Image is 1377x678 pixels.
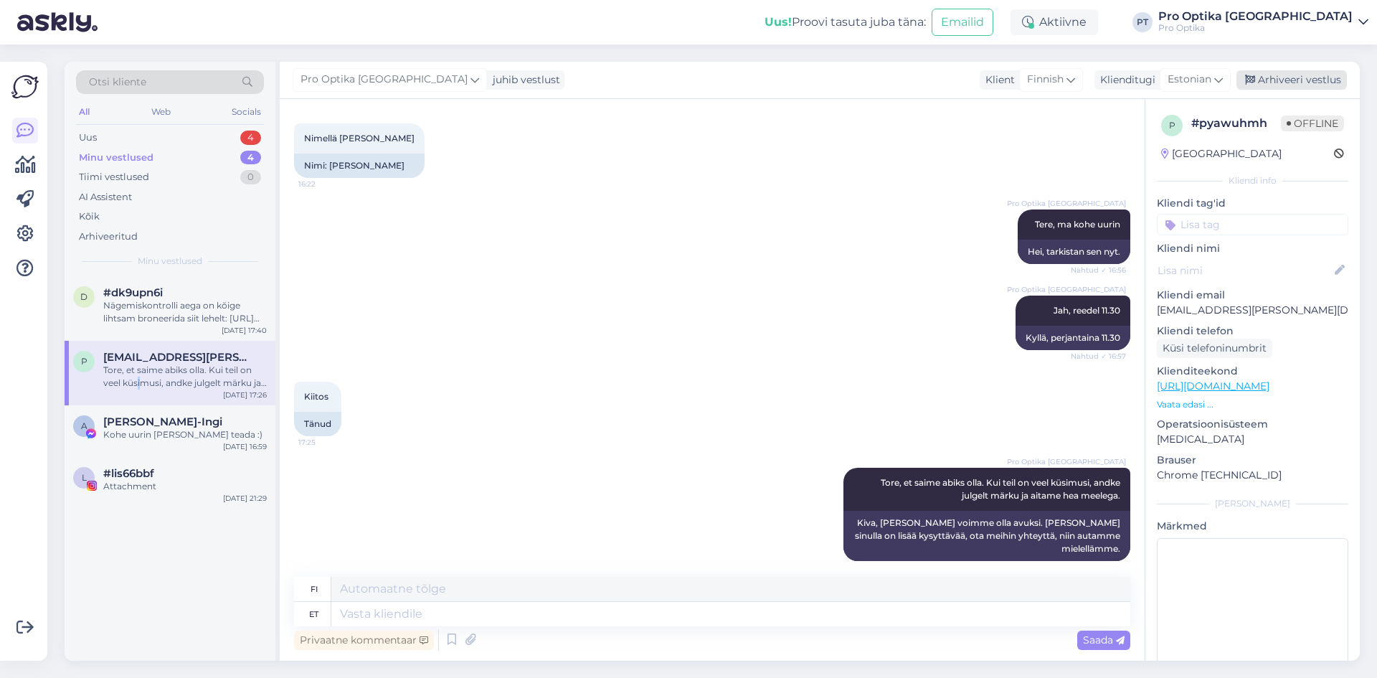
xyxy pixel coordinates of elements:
div: Kiva, [PERSON_NAME] voimme olla avuksi. [PERSON_NAME] sinulla on lisää kysyttävää, ota meihin yht... [843,511,1130,561]
div: Nägemiskontrolli aega on kõige lihtsam broneerida siit lehelt: [URL][DOMAIN_NAME] [103,299,267,325]
div: Privaatne kommentaar [294,631,434,650]
span: l [82,472,87,483]
div: Attachment [103,480,267,493]
span: Tere, ma kohe uurin [1035,219,1120,230]
div: Tiimi vestlused [79,170,149,184]
span: p [81,356,87,367]
span: Offline [1281,116,1344,131]
div: 4 [240,151,261,165]
span: Tore, et saime abiks olla. Kui teil on veel küsimusi, andke julgelt märku ja aitame hea meelega. [881,477,1122,501]
div: Tänud [294,412,341,436]
a: [URL][DOMAIN_NAME] [1157,380,1269,392]
div: Pro Optika [1158,22,1353,34]
button: Emailid [932,9,993,36]
span: 17:26 [1072,562,1126,573]
div: # pyawuhmh [1191,115,1281,132]
p: Operatsioonisüsteem [1157,417,1348,432]
span: Nähtud ✓ 16:56 [1071,265,1126,276]
div: All [76,103,93,121]
div: [DATE] 17:26 [223,390,267,400]
span: Pro Optika [GEOGRAPHIC_DATA] [301,72,468,88]
span: Pro Optika [GEOGRAPHIC_DATA] [1007,284,1126,295]
p: Kliendi nimi [1157,241,1348,256]
p: Märkmed [1157,519,1348,534]
input: Lisa tag [1157,214,1348,235]
p: Kliendi tag'id [1157,196,1348,211]
div: 0 [240,170,261,184]
span: Nähtud ✓ 16:57 [1071,351,1126,362]
span: #lis66bbf [103,467,154,480]
div: Klienditugi [1094,72,1155,88]
div: Küsi telefoninumbrit [1157,339,1272,358]
span: A [81,420,87,431]
span: Finnish [1027,72,1064,88]
b: Uus! [765,15,792,29]
a: Pro Optika [GEOGRAPHIC_DATA]Pro Optika [1158,11,1368,34]
p: [MEDICAL_DATA] [1157,432,1348,447]
p: Chrome [TECHNICAL_ID] [1157,468,1348,483]
div: Hei, tarkistan sen nyt. [1018,240,1130,264]
div: Arhiveeritud [79,230,138,244]
div: Uus [79,131,97,145]
div: [DATE] 16:59 [223,441,267,452]
div: [DATE] 17:40 [222,325,267,336]
span: Annye Rooväli-Ingi [103,415,222,428]
div: juhib vestlust [487,72,560,88]
div: PT [1132,12,1153,32]
div: Kliendi info [1157,174,1348,187]
span: Estonian [1168,72,1211,88]
div: [GEOGRAPHIC_DATA] [1161,146,1282,161]
p: Klienditeekond [1157,364,1348,379]
span: Pro Optika [GEOGRAPHIC_DATA] [1007,456,1126,467]
p: Kliendi email [1157,288,1348,303]
input: Lisa nimi [1158,263,1332,278]
span: p [1169,120,1175,131]
span: pekka.hilden@sincotron.eu [103,351,252,364]
span: 16:22 [298,179,352,189]
div: Socials [229,103,264,121]
div: [PERSON_NAME] [1157,497,1348,510]
span: Otsi kliente [89,75,146,90]
div: Nimi: [PERSON_NAME] [294,154,425,178]
div: [DATE] 21:29 [223,493,267,504]
div: Kohe uurin [PERSON_NAME] teada :) [103,428,267,441]
div: Proovi tasuta juba täna: [765,14,926,31]
div: AI Assistent [79,190,132,204]
p: Vaata edasi ... [1157,398,1348,411]
span: Pro Optika [GEOGRAPHIC_DATA] [1007,198,1126,209]
p: Brauser [1157,453,1348,468]
span: Minu vestlused [138,255,202,268]
span: d [80,291,87,302]
span: Saada [1083,634,1125,646]
span: Nimellä [PERSON_NAME] [304,133,415,143]
div: 4 [240,131,261,145]
img: Askly Logo [11,73,39,100]
div: et [309,602,318,626]
div: Minu vestlused [79,151,153,165]
div: Klient [980,72,1015,88]
div: Aktiivne [1011,9,1098,35]
p: [EMAIL_ADDRESS][PERSON_NAME][DOMAIN_NAME] [1157,303,1348,318]
p: Kliendi telefon [1157,324,1348,339]
div: Tore, et saime abiks olla. Kui teil on veel küsimusi, andke julgelt märku ja aitame hea meelega. [103,364,267,390]
div: Kyllä, perjantaina 11.30 [1016,326,1130,350]
div: fi [311,577,318,601]
span: #dk9upn6i [103,286,163,299]
span: 17:25 [298,437,352,448]
div: Pro Optika [GEOGRAPHIC_DATA] [1158,11,1353,22]
div: Web [148,103,174,121]
div: Kõik [79,209,100,224]
span: Jah, reedel 11.30 [1054,305,1120,316]
div: Arhiveeri vestlus [1236,70,1347,90]
span: Kiitos [304,391,328,402]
